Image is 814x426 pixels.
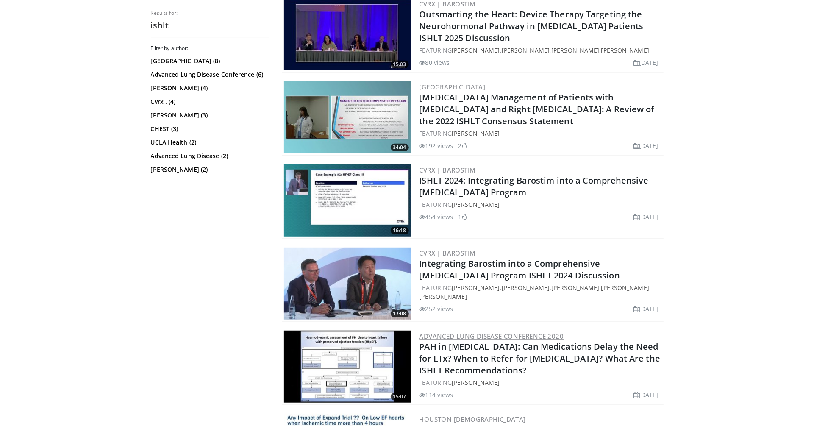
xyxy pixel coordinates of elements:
a: Houston [DEMOGRAPHIC_DATA] [420,415,526,423]
a: [PERSON_NAME] [452,129,500,137]
a: Advanced Lung Disease Conference 2020 [420,332,564,340]
li: 114 views [420,390,453,399]
a: CHEST (3) [151,125,267,133]
div: FEATURING , , , , [420,283,662,301]
img: 7a6467d7-3757-4d60-b702-95edfcd634bf.300x170_q85_crop-smart_upscale.jpg [284,331,411,403]
a: Outsmarting the Heart: Device Therapy Targeting the Neurohormonal Pathway in [MEDICAL_DATA] Patie... [420,8,644,44]
li: [DATE] [633,212,658,221]
a: UCLA Health (2) [151,138,267,147]
li: 192 views [420,141,453,150]
a: CVRx | Barostim [420,166,476,174]
a: 17:08 [284,248,411,320]
img: fd27b086-f812-4154-adef-c68a9623610e.300x170_q85_crop-smart_upscale.jpg [284,248,411,320]
a: [GEOGRAPHIC_DATA] [420,83,486,91]
span: 15:07 [391,393,409,401]
a: [PERSON_NAME] [420,292,467,301]
a: [PERSON_NAME] [551,46,599,54]
a: [PERSON_NAME] [601,46,649,54]
a: [PERSON_NAME] [452,379,500,387]
div: FEATURING , , , [420,46,662,55]
span: 17:08 [391,310,409,317]
a: [PERSON_NAME] (4) [151,84,267,92]
li: [DATE] [633,141,658,150]
a: Cvrx . (4) [151,97,267,106]
a: [PERSON_NAME] [502,284,550,292]
a: Advanced Lung Disease (2) [151,152,267,160]
a: 15:07 [284,331,411,403]
div: FEATURING [420,200,662,209]
img: 59bb15d3-d25b-46c7-84df-555cd6c03989.300x170_q85_crop-smart_upscale.jpg [284,81,411,153]
li: [DATE] [633,58,658,67]
a: CVRx | Barostim [420,249,476,257]
a: [PERSON_NAME] [551,284,599,292]
li: 1 [458,212,467,221]
a: Advanced Lung Disease Conference (6) [151,70,267,79]
li: [DATE] [633,390,658,399]
p: Results for: [151,10,269,17]
a: [PERSON_NAME] [452,200,500,209]
li: 80 views [420,58,450,67]
a: [PERSON_NAME] [601,284,649,292]
a: ISHLT 2024: Integrating Barostim into a Comprehensive [MEDICAL_DATA] Program [420,175,649,198]
span: 15:03 [391,61,409,68]
a: [PERSON_NAME] [452,46,500,54]
a: [PERSON_NAME] (3) [151,111,267,120]
a: Integrating Barostim into a Comprehensive [MEDICAL_DATA] Program ISHLT 2024 Discussion [420,258,620,281]
span: 34:04 [391,144,409,151]
a: [MEDICAL_DATA] Management of Patients with [MEDICAL_DATA] and Right [MEDICAL_DATA]: A Review of t... [420,92,654,127]
li: 2 [458,141,467,150]
a: 16:18 [284,164,411,237]
li: 454 views [420,212,453,221]
img: 086b8301-946a-4601-b2fe-a57e6927c3e1.300x170_q85_crop-smart_upscale.jpg [284,164,411,237]
a: [GEOGRAPHIC_DATA] (8) [151,57,267,65]
h3: Filter by author: [151,45,269,52]
span: 16:18 [391,227,409,234]
li: [DATE] [633,304,658,313]
a: PAH in [MEDICAL_DATA]: Can Medications Delay the Need for LTx? When to Refer for [MEDICAL_DATA]? ... [420,341,661,376]
li: 252 views [420,304,453,313]
div: FEATURING [420,129,662,138]
a: [PERSON_NAME] [452,284,500,292]
h2: ishlt [151,20,269,31]
a: [PERSON_NAME] (2) [151,165,267,174]
div: FEATURING [420,378,662,387]
a: 34:04 [284,81,411,153]
a: [PERSON_NAME] [502,46,550,54]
